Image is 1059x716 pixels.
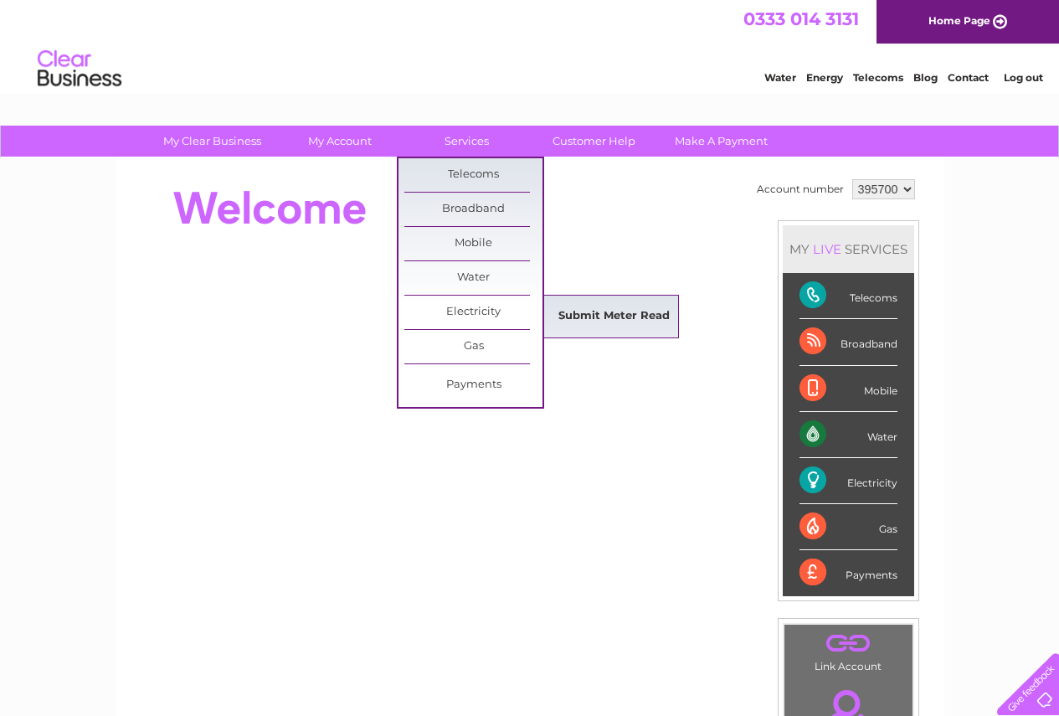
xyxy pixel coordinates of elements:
[143,126,281,157] a: My Clear Business
[799,550,897,595] div: Payments
[948,71,989,84] a: Contact
[799,319,897,365] div: Broadband
[806,71,843,84] a: Energy
[789,629,908,658] a: .
[404,368,542,402] a: Payments
[913,71,938,84] a: Blog
[810,241,845,257] div: LIVE
[853,71,903,84] a: Telecoms
[784,624,913,677] td: Link Account
[398,126,536,157] a: Services
[799,412,897,458] div: Water
[404,296,542,329] a: Electricity
[799,504,897,550] div: Gas
[270,126,409,157] a: My Account
[525,126,663,157] a: Customer Help
[404,158,542,192] a: Telecoms
[783,225,914,273] div: MY SERVICES
[743,8,859,29] a: 0333 014 3131
[404,330,542,363] a: Gas
[404,193,542,226] a: Broadband
[545,300,683,333] a: Submit Meter Read
[764,71,796,84] a: Water
[1004,71,1043,84] a: Log out
[652,126,790,157] a: Make A Payment
[404,227,542,260] a: Mobile
[799,366,897,412] div: Mobile
[799,458,897,504] div: Electricity
[753,175,848,203] td: Account number
[404,261,542,295] a: Water
[799,273,897,319] div: Telecoms
[135,9,926,81] div: Clear Business is a trading name of Verastar Limited (registered in [GEOGRAPHIC_DATA] No. 3667643...
[37,44,122,95] img: logo.png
